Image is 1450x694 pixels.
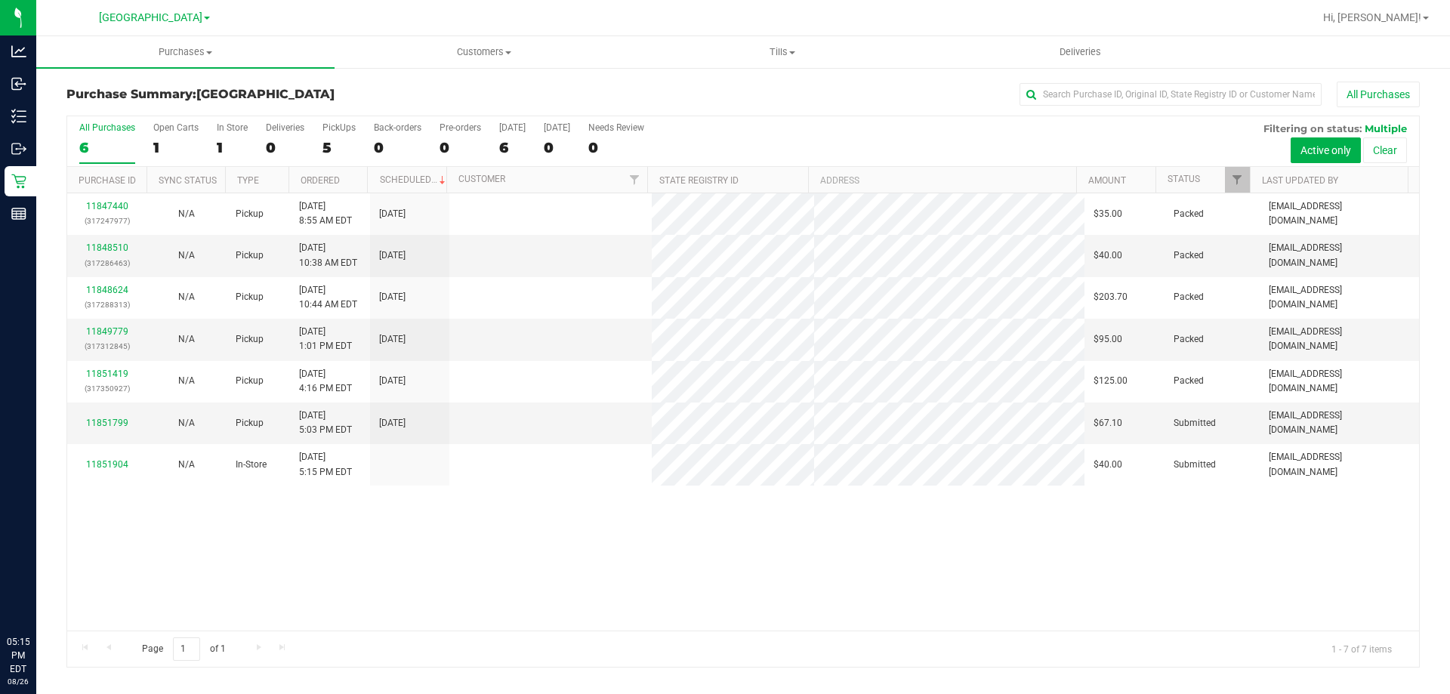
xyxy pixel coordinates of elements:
a: State Registry ID [659,175,739,186]
span: $125.00 [1094,374,1128,388]
div: In Store [217,122,248,133]
span: [DATE] 5:15 PM EDT [299,450,352,479]
h3: Purchase Summary: [66,88,517,101]
div: 0 [440,139,481,156]
button: Clear [1363,137,1407,163]
span: Packed [1174,290,1204,304]
p: 05:15 PM EDT [7,635,29,676]
th: Address [808,167,1076,193]
a: Status [1168,174,1200,184]
a: Amount [1088,175,1126,186]
span: [EMAIL_ADDRESS][DOMAIN_NAME] [1269,199,1410,228]
a: Sync Status [159,175,217,186]
p: (317350927) [76,381,137,396]
span: Not Applicable [178,291,195,302]
a: 11848510 [86,242,128,253]
inline-svg: Outbound [11,141,26,156]
span: [EMAIL_ADDRESS][DOMAIN_NAME] [1269,409,1410,437]
div: Pre-orders [440,122,481,133]
a: 11851904 [86,459,128,470]
span: $40.00 [1094,458,1122,472]
inline-svg: Inventory [11,109,26,124]
p: (317286463) [76,256,137,270]
span: Page of 1 [129,637,238,661]
input: 1 [173,637,200,661]
p: (317288313) [76,298,137,312]
button: N/A [178,290,195,304]
span: Packed [1174,374,1204,388]
span: [DATE] [379,416,406,430]
iframe: Resource center [15,573,60,618]
button: N/A [178,248,195,263]
span: [DATE] 1:01 PM EDT [299,325,352,353]
div: [DATE] [499,122,526,133]
div: PickUps [322,122,356,133]
span: In-Store [236,458,267,472]
div: [DATE] [544,122,570,133]
span: [DATE] 10:38 AM EDT [299,241,357,270]
div: All Purchases [79,122,135,133]
a: 11847440 [86,201,128,211]
span: [DATE] [379,207,406,221]
div: 0 [588,139,644,156]
button: N/A [178,207,195,221]
a: Purchase ID [79,175,136,186]
a: Last Updated By [1262,175,1338,186]
a: 11849779 [86,326,128,337]
span: [DATE] 10:44 AM EDT [299,283,357,312]
button: N/A [178,416,195,430]
span: Not Applicable [178,418,195,428]
div: 0 [374,139,421,156]
a: Filter [622,167,647,193]
span: Pickup [236,416,264,430]
span: [EMAIL_ADDRESS][DOMAIN_NAME] [1269,325,1410,353]
span: [DATE] [379,332,406,347]
span: Pickup [236,207,264,221]
span: Pickup [236,332,264,347]
a: Ordered [301,175,340,186]
span: Purchases [36,45,335,59]
span: [DATE] 4:16 PM EDT [299,367,352,396]
span: $67.10 [1094,416,1122,430]
span: Packed [1174,248,1204,263]
span: $95.00 [1094,332,1122,347]
span: Not Applicable [178,250,195,261]
div: 6 [79,139,135,156]
span: Pickup [236,248,264,263]
p: (317247977) [76,214,137,228]
button: N/A [178,458,195,472]
span: Tills [634,45,930,59]
div: 1 [153,139,199,156]
a: Customer [458,174,505,184]
div: Open Carts [153,122,199,133]
span: Not Applicable [178,375,195,386]
span: Multiple [1365,122,1407,134]
span: [DATE] 5:03 PM EDT [299,409,352,437]
a: 11848624 [86,285,128,295]
inline-svg: Analytics [11,44,26,59]
span: Packed [1174,332,1204,347]
button: N/A [178,332,195,347]
span: Pickup [236,374,264,388]
span: [DATE] [379,374,406,388]
span: 1 - 7 of 7 items [1319,637,1404,660]
span: [DATE] [379,248,406,263]
span: Pickup [236,290,264,304]
span: [GEOGRAPHIC_DATA] [196,87,335,101]
a: Customers [335,36,633,68]
div: Back-orders [374,122,421,133]
inline-svg: Retail [11,174,26,189]
button: Active only [1291,137,1361,163]
span: Deliveries [1039,45,1121,59]
a: Tills [633,36,931,68]
span: [DATE] [379,290,406,304]
div: 0 [266,139,304,156]
inline-svg: Inbound [11,76,26,91]
span: [EMAIL_ADDRESS][DOMAIN_NAME] [1269,241,1410,270]
span: Submitted [1174,416,1216,430]
a: Type [237,175,259,186]
p: (317312845) [76,339,137,353]
span: $35.00 [1094,207,1122,221]
span: [DATE] 8:55 AM EDT [299,199,352,228]
a: Filter [1225,167,1250,193]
